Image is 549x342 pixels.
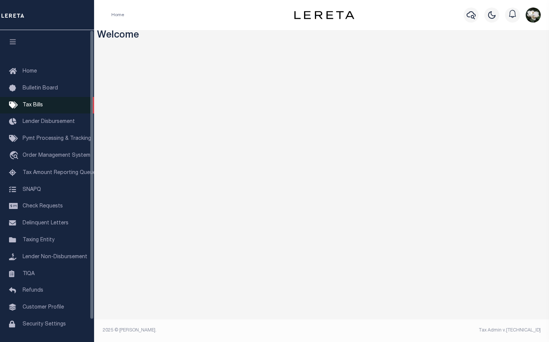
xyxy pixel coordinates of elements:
img: logo-dark.svg [294,11,354,19]
li: Home [111,12,124,18]
div: 2025 © [PERSON_NAME]. [97,327,322,334]
span: SNAPQ [23,187,41,192]
span: Tax Bills [23,103,43,108]
div: Tax Admin v.[TECHNICAL_ID] [327,327,541,334]
span: Security Settings [23,322,66,327]
h3: Welcome [97,30,546,42]
span: Lender Non-Disbursement [23,254,87,260]
span: TIQA [23,271,35,276]
span: Tax Amount Reporting Queue [23,170,96,176]
span: Delinquent Letters [23,221,68,226]
span: Pymt Processing & Tracking [23,136,91,141]
span: Lender Disbursement [23,119,75,124]
span: Customer Profile [23,305,64,310]
span: Taxing Entity [23,238,55,243]
span: Refunds [23,288,43,293]
span: Order Management System [23,153,90,158]
span: Bulletin Board [23,86,58,91]
span: Home [23,69,37,74]
i: travel_explore [9,151,21,161]
span: Check Requests [23,204,63,209]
